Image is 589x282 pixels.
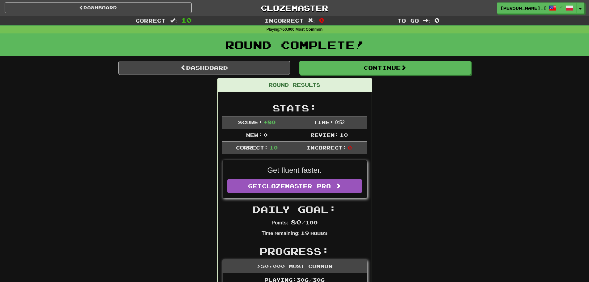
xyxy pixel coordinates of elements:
span: : [170,18,177,23]
span: : [308,18,315,23]
span: Review: [310,132,339,138]
a: Dashboard [5,2,192,13]
span: 10 [181,16,192,24]
a: [PERSON_NAME].[PERSON_NAME] / [497,2,577,14]
a: Clozemaster [201,2,388,13]
h2: Progress: [222,246,367,256]
span: 10 [340,132,348,138]
div: >50,000 Most Common [223,260,367,273]
span: 0 [348,145,352,150]
span: 0 [263,132,267,138]
span: [PERSON_NAME].[PERSON_NAME] [500,5,546,11]
span: / 100 [291,219,318,225]
span: : [423,18,430,23]
span: Incorrect [265,17,304,24]
span: Correct [135,17,166,24]
span: 0 [319,16,324,24]
div: Round Results [218,78,372,92]
strong: Time remaining: [262,231,300,236]
span: Time: [314,119,334,125]
span: 19 [301,230,309,236]
span: Correct: [236,145,268,150]
p: Get fluent faster. [227,165,362,176]
strong: >50,000 Most Common [280,27,322,32]
span: To go [397,17,419,24]
span: / [560,5,563,9]
span: Incorrect: [306,145,347,150]
span: Score: [238,119,262,125]
span: New: [246,132,262,138]
span: 10 [270,145,278,150]
span: 80 [291,218,301,226]
span: 0 [434,16,440,24]
small: Hours [310,231,327,236]
h2: Stats: [222,103,367,113]
a: GetClozemaster Pro [227,179,362,193]
h2: Daily Goal: [222,204,367,215]
span: 0 : 52 [335,120,345,125]
strong: Points: [271,220,288,225]
a: Dashboard [118,61,290,75]
span: + 80 [263,119,275,125]
button: Continue [299,61,471,75]
span: Clozemaster Pro [262,183,331,189]
h1: Round Complete! [2,39,587,51]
